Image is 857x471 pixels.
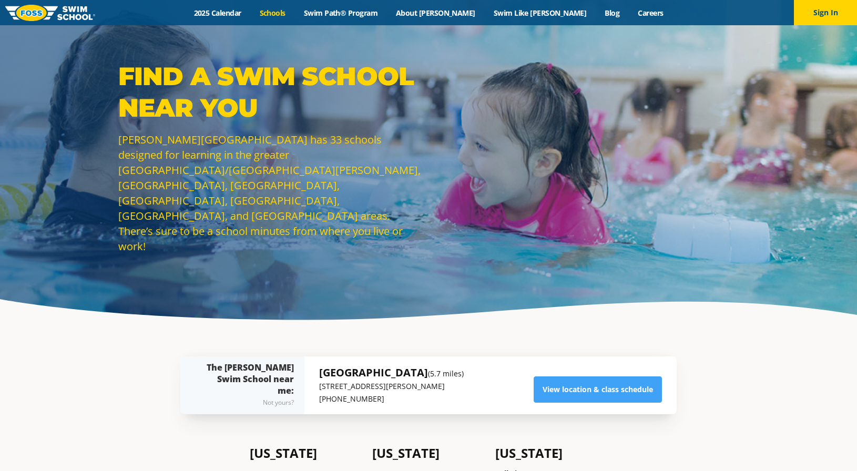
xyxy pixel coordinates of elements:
[5,5,95,21] img: FOSS Swim School Logo
[387,8,485,18] a: About [PERSON_NAME]
[201,362,294,409] div: The [PERSON_NAME] Swim School near me:
[118,60,423,124] p: Find a Swim School Near You
[319,365,464,380] h5: [GEOGRAPHIC_DATA]
[201,396,294,409] div: Not yours?
[428,368,464,378] small: (5.7 miles)
[118,132,423,254] p: [PERSON_NAME][GEOGRAPHIC_DATA] has 33 schools designed for learning in the greater [GEOGRAPHIC_DA...
[250,446,362,460] h4: [US_STATE]
[294,8,386,18] a: Swim Path® Program
[319,393,464,405] p: [PHONE_NUMBER]
[484,8,596,18] a: Swim Like [PERSON_NAME]
[250,8,294,18] a: Schools
[372,446,484,460] h4: [US_STATE]
[629,8,672,18] a: Careers
[596,8,629,18] a: Blog
[185,8,250,18] a: 2025 Calendar
[534,376,662,403] a: View location & class schedule
[319,380,464,393] p: [STREET_ADDRESS][PERSON_NAME]
[495,446,607,460] h4: [US_STATE]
